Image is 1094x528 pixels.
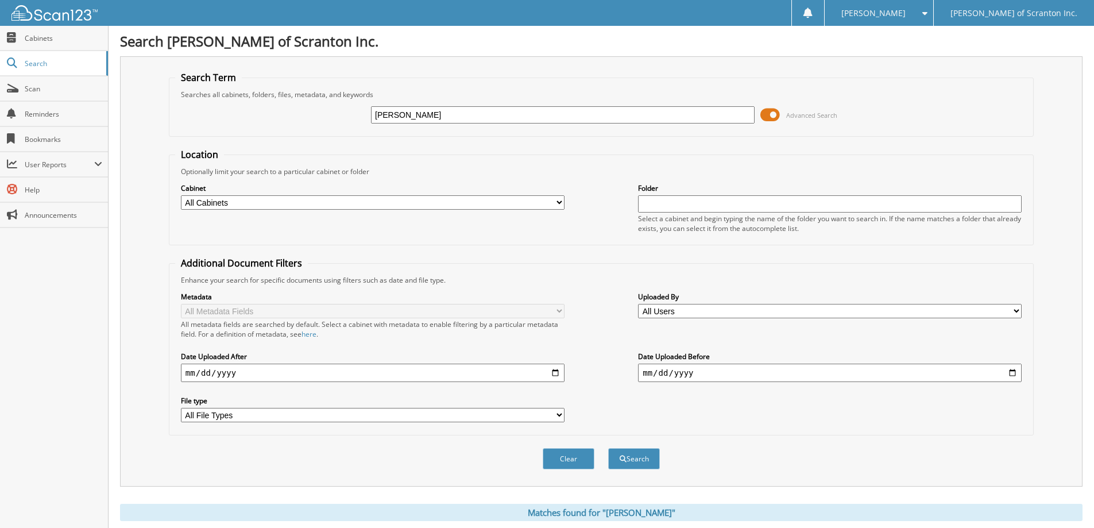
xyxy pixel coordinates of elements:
legend: Search Term [175,71,242,84]
button: Search [608,448,660,469]
input: start [181,364,565,382]
label: Folder [638,183,1022,193]
span: Cabinets [25,33,102,43]
label: Metadata [181,292,565,302]
div: Searches all cabinets, folders, files, metadata, and keywords [175,90,1027,99]
span: Bookmarks [25,134,102,144]
span: Reminders [25,109,102,119]
legend: Location [175,148,224,161]
label: File type [181,396,565,406]
label: Uploaded By [638,292,1022,302]
input: end [638,364,1022,382]
span: [PERSON_NAME] of Scranton Inc. [950,10,1077,17]
span: Announcements [25,210,102,220]
label: Cabinet [181,183,565,193]
span: [PERSON_NAME] [841,10,906,17]
label: Date Uploaded Before [638,352,1022,361]
button: Clear [543,448,594,469]
label: Date Uploaded After [181,352,565,361]
span: Advanced Search [786,111,837,120]
div: Enhance your search for specific documents using filters such as date and file type. [175,275,1027,285]
span: Search [25,59,100,68]
span: Help [25,185,102,195]
div: Optionally limit your search to a particular cabinet or folder [175,167,1027,176]
div: Matches found for "[PERSON_NAME]" [120,504,1083,521]
h1: Search [PERSON_NAME] of Scranton Inc. [120,32,1083,51]
a: here [301,329,316,339]
div: Select a cabinet and begin typing the name of the folder you want to search in. If the name match... [638,214,1022,233]
legend: Additional Document Filters [175,257,308,269]
div: All metadata fields are searched by default. Select a cabinet with metadata to enable filtering b... [181,319,565,339]
img: scan123-logo-white.svg [11,5,98,21]
span: Scan [25,84,102,94]
span: User Reports [25,160,94,169]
